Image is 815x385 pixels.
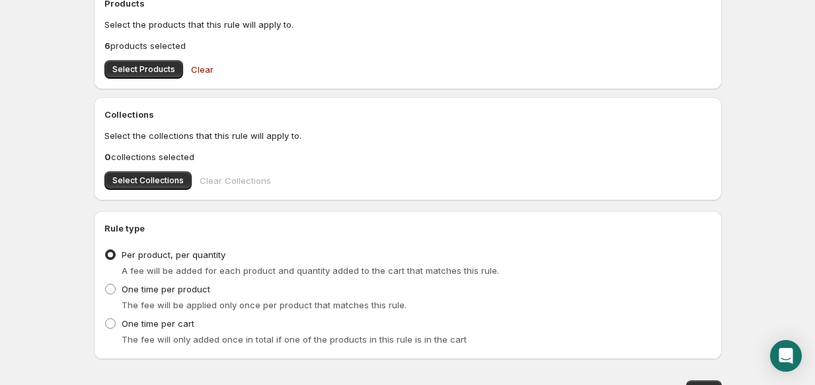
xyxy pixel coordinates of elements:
[104,40,110,51] b: 6
[770,340,802,372] div: Open Intercom Messenger
[104,171,192,190] button: Select Collections
[122,265,499,276] span: A fee will be added for each product and quantity added to the cart that matches this rule.
[104,18,711,31] p: Select the products that this rule will apply to.
[104,129,711,142] p: Select the collections that this rule will apply to.
[112,64,175,75] span: Select Products
[104,150,711,163] p: collections selected
[191,63,213,76] span: Clear
[112,175,184,186] span: Select Collections
[104,60,183,79] button: Select Products
[104,108,711,121] h2: Collections
[122,249,225,260] span: Per product, per quantity
[122,318,194,329] span: One time per cart
[122,284,210,294] span: One time per product
[104,151,111,162] b: 0
[183,56,221,83] button: Clear
[104,39,711,52] p: products selected
[122,334,467,345] span: The fee will only added once in total if one of the products in this rule is in the cart
[104,222,711,235] h2: Rule type
[122,300,407,310] span: The fee will be applied only once per product that matches this rule.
